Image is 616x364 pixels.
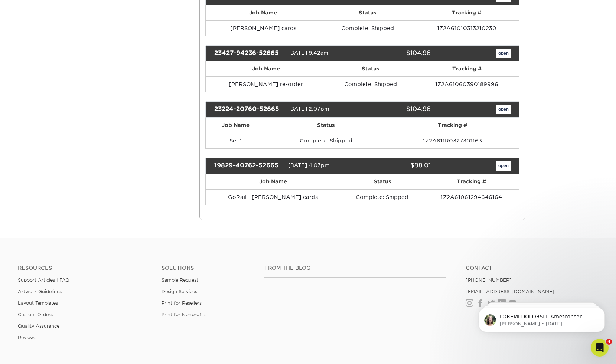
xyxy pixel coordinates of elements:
[18,300,58,306] a: Layout Templates
[288,50,329,56] span: [DATE] 9:42am
[206,189,340,205] td: GoRail - [PERSON_NAME] cards
[206,5,320,20] th: Job Name
[162,312,206,317] a: Print for Nonprofits
[357,105,436,114] div: $104.96
[467,292,616,344] iframe: Intercom notifications message
[264,265,446,271] h4: From the Blog
[466,289,554,294] a: [EMAIL_ADDRESS][DOMAIN_NAME]
[18,335,36,340] a: Reviews
[414,5,519,20] th: Tracking #
[415,61,519,76] th: Tracking #
[209,105,288,114] div: 23224-20760-52665
[18,265,150,271] h4: Resources
[162,289,197,294] a: Design Services
[496,161,511,171] a: open
[288,106,329,112] span: [DATE] 2:07pm
[326,61,415,76] th: Status
[18,277,69,283] a: Support Articles | FAQ
[18,323,59,329] a: Quality Assurance
[357,161,436,171] div: $88.01
[466,277,512,283] a: [PHONE_NUMBER]
[326,76,415,92] td: Complete: Shipped
[466,265,598,271] a: Contact
[266,133,386,148] td: Complete: Shipped
[18,289,62,294] a: Artwork Guidelines
[415,76,519,92] td: 1Z2A61060390189996
[288,162,330,168] span: [DATE] 4:07pm
[18,312,53,317] a: Custom Orders
[414,20,519,36] td: 1Z2A61010313210230
[340,189,424,205] td: Complete: Shipped
[206,118,266,133] th: Job Name
[209,49,288,58] div: 23427-94236-52665
[206,174,340,189] th: Job Name
[206,76,326,92] td: [PERSON_NAME] re-order
[340,174,424,189] th: Status
[206,61,326,76] th: Job Name
[162,265,253,271] h4: Solutions
[496,105,511,114] a: open
[591,339,609,357] iframe: Intercom live chat
[320,5,414,20] th: Status
[209,161,288,171] div: 19829-40762-52665
[424,189,519,205] td: 1Z2A61061294646164
[386,133,519,148] td: 1Z2A611R0327301163
[206,20,320,36] td: [PERSON_NAME] cards
[206,133,266,148] td: Set 1
[266,118,386,133] th: Status
[320,20,414,36] td: Complete: Shipped
[424,174,519,189] th: Tracking #
[496,49,511,58] a: open
[357,49,436,58] div: $104.96
[162,300,202,306] a: Print for Resellers
[162,277,198,283] a: Sample Request
[606,339,612,345] span: 4
[2,341,63,361] iframe: Google Customer Reviews
[386,118,519,133] th: Tracking #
